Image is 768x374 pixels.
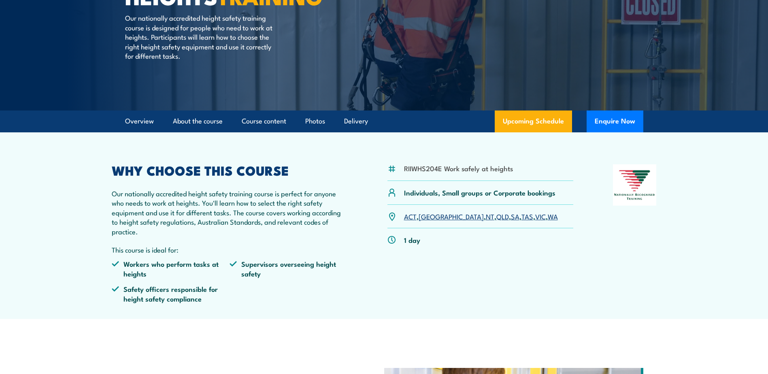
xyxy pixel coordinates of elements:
a: QLD [496,211,509,221]
li: Safety officers responsible for height safety compliance [112,284,230,303]
a: About the course [173,110,223,132]
p: Our nationally accredited height safety training course is designed for people who need to work a... [125,13,273,60]
p: 1 day [404,235,420,244]
a: WA [548,211,558,221]
a: Overview [125,110,154,132]
a: ACT [404,211,417,221]
li: RIIWHS204E Work safely at heights [404,164,513,173]
p: , , , , , , , [404,212,558,221]
h2: WHY CHOOSE THIS COURSE [112,164,348,176]
a: Photos [305,110,325,132]
img: Nationally Recognised Training logo. [613,164,657,206]
a: NT [486,211,494,221]
p: Individuals, Small groups or Corporate bookings [404,188,555,197]
a: TAS [521,211,533,221]
a: Delivery [344,110,368,132]
p: Our nationally accredited height safety training course is perfect for anyone who needs to work a... [112,189,348,236]
li: Supervisors overseeing height safety [230,259,348,278]
a: [GEOGRAPHIC_DATA] [419,211,484,221]
li: Workers who perform tasks at heights [112,259,230,278]
a: SA [511,211,519,221]
a: Upcoming Schedule [495,110,572,132]
p: This course is ideal for: [112,245,348,254]
a: VIC [535,211,546,221]
a: Course content [242,110,286,132]
button: Enquire Now [587,110,643,132]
